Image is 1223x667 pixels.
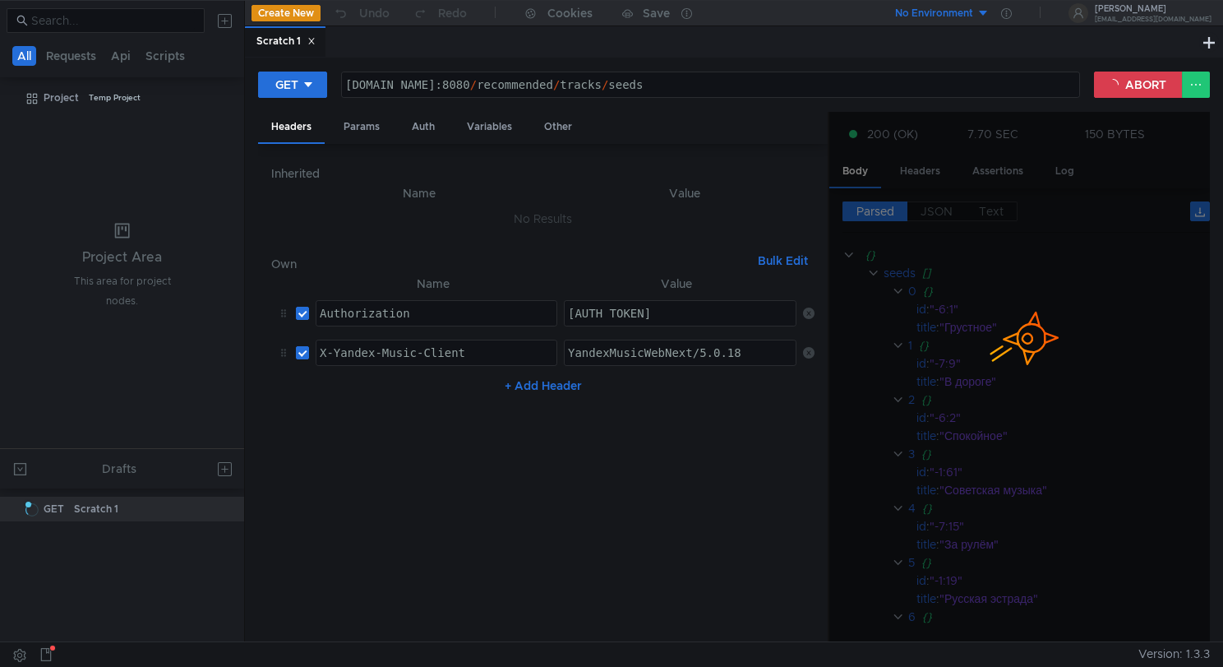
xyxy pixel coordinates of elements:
[1095,5,1211,13] div: [PERSON_NAME]
[321,1,401,25] button: Undo
[1095,16,1211,22] div: [EMAIL_ADDRESS][DOMAIN_NAME]
[309,274,557,294] th: Name
[31,12,195,30] input: Search...
[24,502,40,518] span: Loading...
[1138,642,1210,666] span: Version: 1.3.3
[401,1,478,25] button: Redo
[252,5,321,21] button: Create New
[751,251,815,271] button: Bulk Edit
[271,164,814,183] h6: Inherited
[454,112,525,142] div: Variables
[141,46,190,66] button: Scripts
[498,376,588,396] button: + Add Header
[271,254,750,274] h6: Own
[399,112,448,142] div: Auth
[89,86,141,110] div: Temp Project
[44,86,79,110] div: Project
[102,459,136,479] div: Drafts
[275,76,298,94] div: GET
[258,112,325,144] div: Headers
[41,46,101,66] button: Requests
[547,3,593,23] div: Cookies
[514,211,572,226] nz-embed-empty: No Results
[557,274,796,294] th: Value
[258,72,327,98] button: GET
[74,497,118,521] div: Scratch 1
[106,46,136,66] button: Api
[284,183,554,203] th: Name
[554,183,814,203] th: Value
[12,46,36,66] button: All
[531,112,585,142] div: Other
[438,3,467,23] div: Redo
[359,3,390,23] div: Undo
[330,112,393,142] div: Params
[256,33,316,50] div: Scratch 1
[44,497,64,521] span: GET
[643,7,670,19] div: Save
[1094,72,1183,98] button: ABORT
[895,6,973,21] div: No Environment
